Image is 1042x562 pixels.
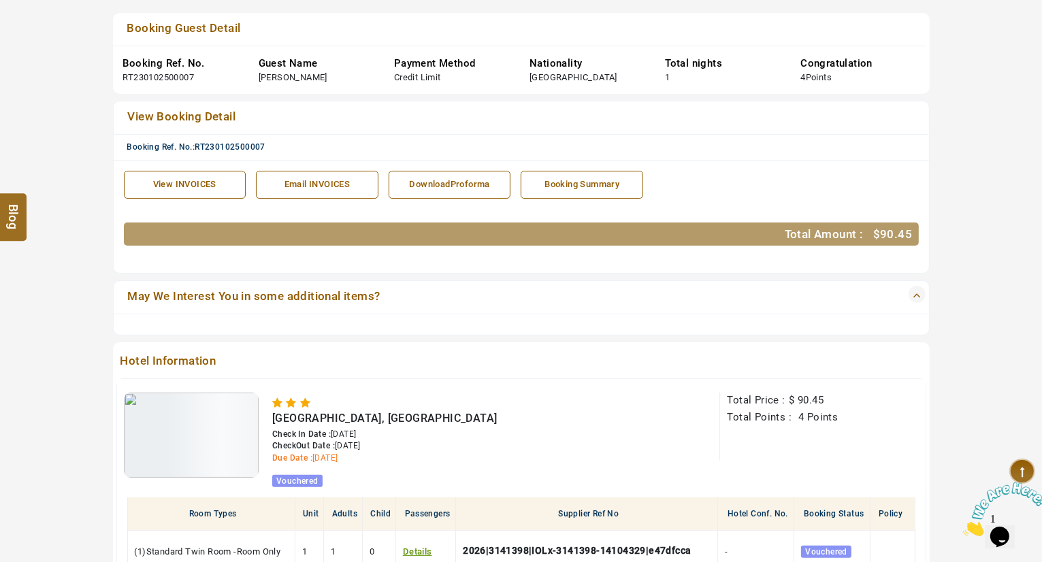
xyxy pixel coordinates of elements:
span: Check In Date : [272,429,331,439]
span: View Booking Detail [128,110,236,123]
span: [GEOGRAPHIC_DATA], [GEOGRAPHIC_DATA] [272,412,497,425]
a: DownloadProforma [389,171,511,199]
a: Details [403,546,432,557]
span: 1 [302,546,307,557]
div: Nationality [530,56,645,71]
th: Supplier Ref No [456,497,718,531]
span: Hotel Information [116,352,845,371]
a: Booking Summary [521,171,643,199]
iframe: chat widget [958,477,1042,542]
a: May We Interest You in some additional items? [124,288,839,307]
div: Booking Summary [528,178,636,191]
div: Guest Name [259,56,374,71]
div: [PERSON_NAME] [259,71,327,84]
span: Vouchered [272,475,323,487]
div: Payment Method [394,56,509,71]
span: [DATE] [312,453,338,463]
div: Booking Ref. No.: [127,142,926,153]
th: Child [362,497,395,531]
span: (1)Standard Twin Room -Room Only [135,546,281,557]
span: Total Amount : [785,227,864,241]
span: RT230102500007 [195,142,265,152]
span: Due Date : [272,453,312,463]
img: 1-ThumbNail.jpg [124,393,259,478]
span: Vouchered [801,546,851,558]
div: 1 [665,71,670,84]
div: Credit Limit [394,71,441,84]
span: 1 [331,546,336,557]
div: Total nights [665,56,780,71]
th: Hotel Conf. No. [718,497,794,531]
span: 90.45 [798,394,824,406]
div: [GEOGRAPHIC_DATA] [530,71,617,84]
div: View INVOICES [131,178,239,191]
span: - [725,546,728,557]
a: View INVOICES [124,171,246,199]
th: Adults [323,497,362,531]
span: Policy [879,509,902,518]
span: CheckOut Date : [272,441,335,450]
th: Booking Status [794,497,870,531]
span: $ [789,394,794,406]
th: Passengers [395,497,456,531]
span: [DATE] [331,429,356,439]
img: Chat attention grabber [5,5,90,59]
span: 1 [5,5,11,17]
span: 90.45 [880,227,912,241]
div: RT230102500007 [123,71,195,84]
span: Blog [5,204,22,216]
div: Booking Ref. No. [123,56,238,71]
span: [DATE] [335,441,360,450]
th: Unit [295,497,323,531]
th: Room Types [127,497,295,531]
span: 4 Points [798,411,838,423]
a: Booking Guest Detail [123,20,840,39]
span: 0 [370,546,374,557]
div: Congratulation [800,56,915,71]
span: Total Price : [727,394,785,406]
span: Total Points : [727,411,792,423]
span: 4 [800,72,805,82]
span: $ [873,227,880,241]
a: Email INVOICES [256,171,378,199]
span: Points [806,72,832,82]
